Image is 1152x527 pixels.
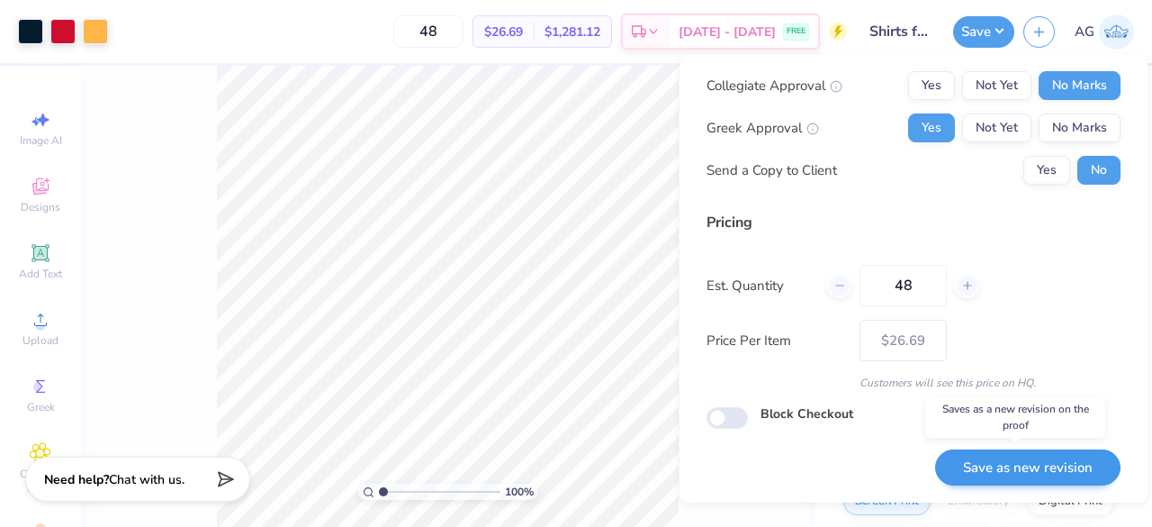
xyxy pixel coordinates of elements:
[20,133,62,148] span: Image AI
[1075,14,1134,50] a: AG
[484,23,523,41] span: $26.69
[706,117,819,138] div: Greek Approval
[953,16,1014,48] button: Save
[109,471,184,488] span: Chat with us.
[22,333,58,348] span: Upload
[856,14,944,50] input: Untitled Design
[706,75,842,95] div: Collegiate Approval
[706,375,1120,391] div: Customers will see this price on HQ.
[962,114,1031,142] button: Not Yet
[1039,71,1120,100] button: No Marks
[706,159,837,180] div: Send a Copy to Client
[706,212,1120,233] div: Pricing
[706,275,814,295] label: Est. Quantity
[9,467,72,495] span: Clipart & logos
[908,114,955,142] button: Yes
[706,330,846,350] label: Price Per Item
[935,449,1120,486] button: Save as new revision
[679,23,776,41] span: [DATE] - [DATE]
[21,200,60,214] span: Designs
[760,404,853,423] label: Block Checkout
[544,23,600,41] span: $1,281.12
[1023,156,1070,185] button: Yes
[505,484,534,500] span: 100 %
[925,396,1105,438] div: Saves as a new revision on the proof
[1075,22,1094,42] span: AG
[962,71,1031,100] button: Not Yet
[787,25,805,38] span: FREE
[908,71,955,100] button: Yes
[393,15,463,48] input: – –
[1077,156,1120,185] button: No
[859,265,947,306] input: – –
[1039,114,1120,142] button: No Marks
[44,471,109,488] strong: Need help?
[19,267,62,281] span: Add Text
[27,400,55,414] span: Greek
[1099,14,1134,50] img: Akshika Gurao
